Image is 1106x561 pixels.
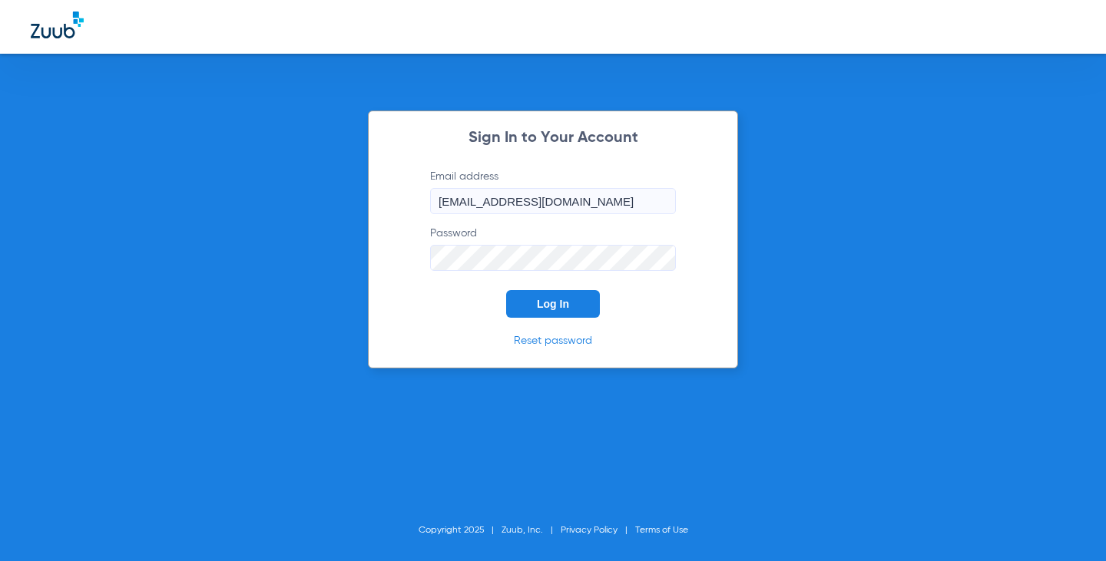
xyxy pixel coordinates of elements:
[561,526,618,535] a: Privacy Policy
[635,526,688,535] a: Terms of Use
[31,12,84,38] img: Zuub Logo
[430,245,676,271] input: Password
[506,290,600,318] button: Log In
[514,335,592,346] a: Reset password
[407,130,699,146] h2: Sign In to Your Account
[502,523,561,538] li: Zuub, Inc.
[430,188,676,214] input: Email address
[430,226,676,271] label: Password
[419,523,502,538] li: Copyright 2025
[430,169,676,214] label: Email address
[537,298,569,310] span: Log In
